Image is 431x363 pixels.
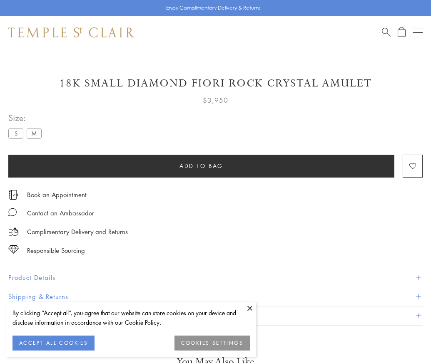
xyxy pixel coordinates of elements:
[8,268,423,287] button: Product Details
[174,336,250,351] button: COOKIES SETTINGS
[382,27,391,37] a: Search
[27,245,85,256] div: Responsible Sourcing
[27,190,87,199] a: Book an Appointment
[12,336,95,351] button: ACCEPT ALL COOKIES
[8,155,394,178] button: Add to bag
[8,227,19,237] img: icon_delivery.svg
[8,245,19,254] img: icon_sourcing.svg
[27,227,128,237] p: Complimentary Delivery and Returns
[179,161,223,170] span: Add to bag
[8,27,134,37] img: Temple St. Clair
[27,128,42,138] label: M
[413,27,423,37] button: Open navigation
[8,190,18,200] img: icon_appointment.svg
[8,208,17,216] img: MessageIcon-01_2.svg
[166,4,261,12] p: Enjoy Complimentary Delivery & Returns
[8,287,423,306] button: Shipping & Returns
[203,95,228,106] span: $3,950
[12,308,250,327] div: By clicking “Accept all”, you agree that our website can store cookies on your device and disclos...
[398,27,406,37] a: Open Shopping Bag
[8,76,423,91] h1: 18K Small Diamond Fiori Rock Crystal Amulet
[8,128,23,138] label: S
[27,208,94,218] div: Contact an Ambassador
[8,111,45,125] span: Size:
